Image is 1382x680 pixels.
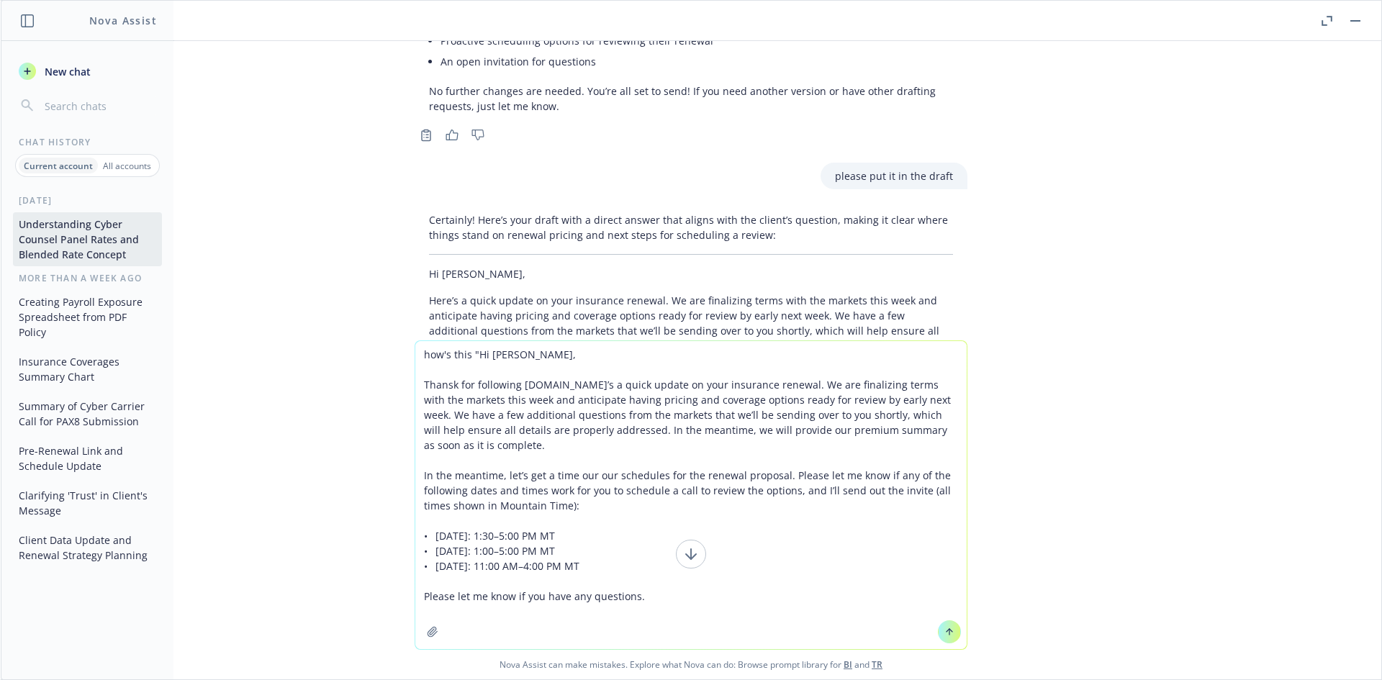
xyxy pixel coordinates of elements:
button: Creating Payroll Exposure Spreadsheet from PDF Policy [13,290,162,344]
button: Understanding Cyber Counsel Panel Rates and Blended Rate Concept [13,212,162,266]
div: More than a week ago [1,272,173,284]
button: Summary of Cyber Carrier Call for PAX8 Submission [13,394,162,433]
button: Pre-Renewal Link and Schedule Update [13,439,162,478]
h1: Nova Assist [89,13,157,28]
p: Here’s a quick update on your insurance renewal. We are finalizing terms with the markets this we... [429,293,953,368]
button: Insurance Coverages Summary Chart [13,350,162,389]
a: BI [844,658,852,671]
button: Client Data Update and Renewal Strategy Planning [13,528,162,567]
p: Current account [24,160,93,172]
a: TR [872,658,882,671]
span: New chat [42,64,91,79]
button: Clarifying 'Trust' in Client's Message [13,484,162,522]
li: An open invitation for questions [441,51,953,72]
input: Search chats [42,96,156,116]
li: Proactive scheduling options for reviewing their renewal [441,30,953,51]
button: Thumbs down [466,125,489,145]
svg: Copy to clipboard [420,129,433,142]
button: New chat [13,58,162,84]
p: Hi [PERSON_NAME], [429,266,953,281]
p: All accounts [103,160,151,172]
p: Certainly! Here’s your draft with a direct answer that aligns with the client’s question, making ... [429,212,953,242]
div: [DATE] [1,194,173,207]
p: No further changes are needed. You’re all set to send! If you need another version or have other ... [429,83,953,114]
p: please put it in the draft [835,168,953,183]
textarea: how's this "Hi [PERSON_NAME], Thansk for following up. Here’s a quick update on your insurance re... [415,341,967,649]
span: Nova Assist can make mistakes. Explore what Nova can do: Browse prompt library for and [6,650,1376,679]
div: Chat History [1,136,173,148]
